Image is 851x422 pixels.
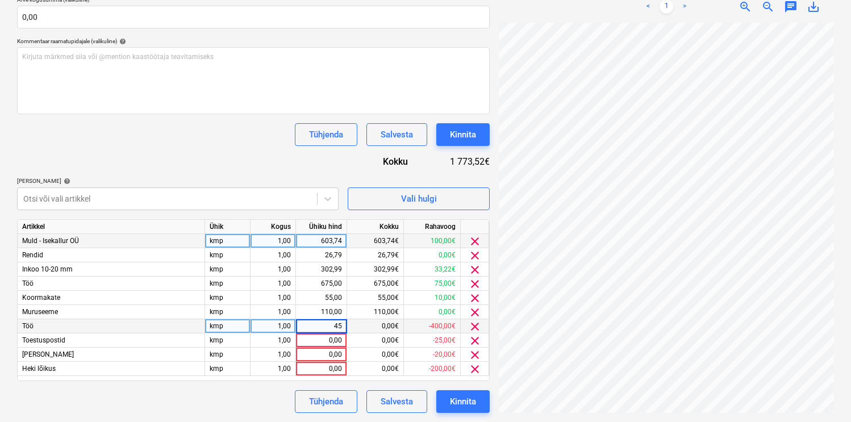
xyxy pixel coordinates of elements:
[255,348,291,362] div: 1,00
[309,127,343,142] div: Tühjenda
[404,234,461,248] div: 100,00€
[347,262,404,277] div: 302,99€
[347,248,404,262] div: 26,79€
[301,291,342,305] div: 55,00
[22,322,34,330] span: Töö
[347,291,404,305] div: 55,00€
[205,277,251,291] div: kmp
[404,305,461,319] div: 0,00€
[301,234,342,248] div: 603,74
[347,234,404,248] div: 603,74€
[255,362,291,376] div: 1,00
[404,220,461,234] div: Rahavoog
[255,333,291,348] div: 1,00
[347,348,404,362] div: 0,00€
[404,319,461,333] div: -400,00€
[468,334,482,348] span: clear
[301,348,342,362] div: 0,00
[468,306,482,319] span: clear
[404,248,461,262] div: 0,00€
[404,348,461,362] div: -20,00€
[22,350,74,358] span: Kangas
[468,249,482,262] span: clear
[404,333,461,348] div: -25,00€
[255,291,291,305] div: 1,00
[468,291,482,305] span: clear
[255,248,291,262] div: 1,00
[251,220,296,234] div: Kogus
[404,262,461,277] div: 33,22€
[205,333,251,348] div: kmp
[205,291,251,305] div: kmp
[22,336,65,344] span: Toestuspostid
[301,277,342,291] div: 675,00
[22,251,43,259] span: Rendid
[347,220,404,234] div: Kokku
[301,333,342,348] div: 0,00
[404,291,461,305] div: 10,00€
[401,191,437,206] div: Vali hulgi
[296,220,347,234] div: Ühiku hind
[342,155,426,168] div: Kokku
[205,362,251,376] div: kmp
[366,123,427,146] button: Salvesta
[17,6,490,28] input: Arve kogusumma (valikuline)
[347,362,404,376] div: 0,00€
[404,362,461,376] div: -200,00€
[22,265,73,273] span: Inkoo 10-20 mm
[22,237,79,245] span: Muld - Isekallur OÜ
[255,305,291,319] div: 1,00
[205,248,251,262] div: kmp
[301,262,342,277] div: 302,99
[205,305,251,319] div: kmp
[255,319,291,333] div: 1,00
[255,262,291,277] div: 1,00
[301,305,342,319] div: 110,00
[347,333,404,348] div: 0,00€
[61,178,70,185] span: help
[17,37,490,45] div: Kommentaar raamatupidajale (valikuline)
[426,155,490,168] div: 1 773,52€
[18,220,205,234] div: Artikkel
[117,38,126,45] span: help
[347,305,404,319] div: 110,00€
[436,123,490,146] button: Kinnita
[22,365,56,373] span: Heki lõikus
[436,390,490,413] button: Kinnita
[301,362,342,376] div: 0,00
[17,177,339,185] div: [PERSON_NAME]
[450,394,476,409] div: Kinnita
[205,234,251,248] div: kmp
[468,235,482,248] span: clear
[347,319,404,333] div: 0,00€
[22,279,34,287] span: Töö
[309,394,343,409] div: Tühjenda
[22,294,60,302] span: Koormakate
[255,234,291,248] div: 1,00
[468,348,482,362] span: clear
[347,277,404,291] div: 675,00€
[205,220,251,234] div: Ühik
[468,277,482,291] span: clear
[301,248,342,262] div: 26,79
[404,277,461,291] div: 75,00€
[295,390,357,413] button: Tühjenda
[366,390,427,413] button: Salvesta
[450,127,476,142] div: Kinnita
[22,308,58,316] span: Muruseeme
[205,262,251,277] div: kmp
[468,362,482,376] span: clear
[205,319,251,333] div: kmp
[468,320,482,333] span: clear
[381,394,413,409] div: Salvesta
[255,277,291,291] div: 1,00
[348,187,490,210] button: Vali hulgi
[381,127,413,142] div: Salvesta
[205,348,251,362] div: kmp
[468,263,482,277] span: clear
[295,123,357,146] button: Tühjenda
